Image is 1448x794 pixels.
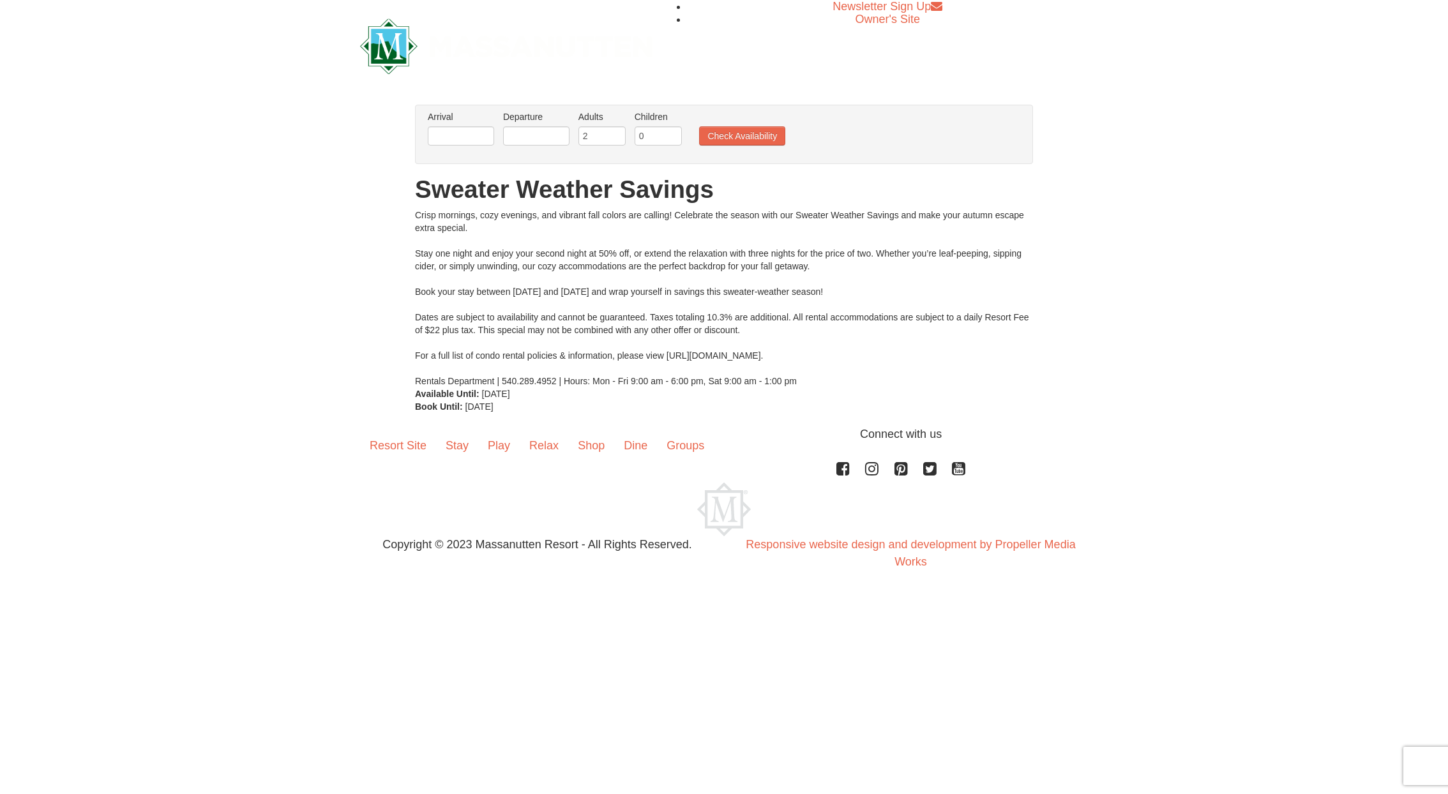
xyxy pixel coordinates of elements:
[697,483,751,536] img: Massanutten Resort Logo
[465,401,494,412] span: [DATE]
[657,426,714,465] a: Groups
[482,389,510,399] span: [DATE]
[360,29,652,59] a: Massanutten Resort
[614,426,657,465] a: Dine
[351,536,724,553] p: Copyright © 2023 Massanutten Resort - All Rights Reserved.
[478,426,520,465] a: Play
[699,126,785,146] button: Check Availability
[415,389,479,399] strong: Available Until:
[856,13,920,26] a: Owner's Site
[568,426,614,465] a: Shop
[436,426,478,465] a: Stay
[503,110,569,123] label: Departure
[578,110,626,123] label: Adults
[360,19,652,74] img: Massanutten Resort Logo
[415,401,463,412] strong: Book Until:
[360,426,1088,443] p: Connect with us
[520,426,568,465] a: Relax
[635,110,682,123] label: Children
[746,538,1075,568] a: Responsive website design and development by Propeller Media Works
[360,426,436,465] a: Resort Site
[415,209,1033,387] div: Crisp mornings, cozy evenings, and vibrant fall colors are calling! Celebrate the season with our...
[415,177,1033,202] h1: Sweater Weather Savings
[428,110,494,123] label: Arrival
